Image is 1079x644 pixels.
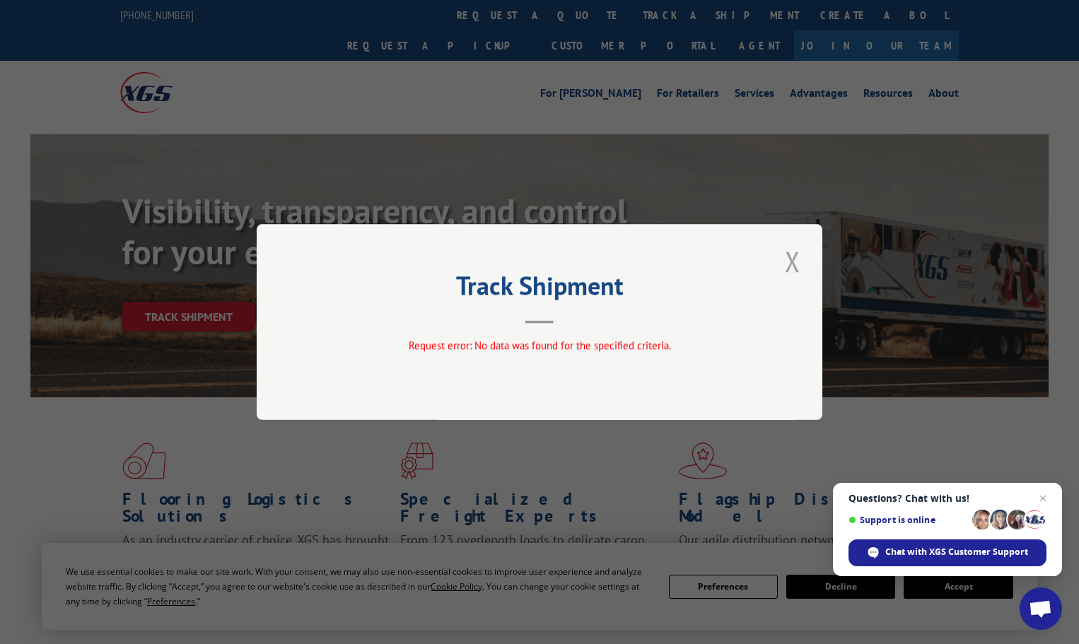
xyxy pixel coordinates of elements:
[1020,587,1062,630] a: Open chat
[327,276,752,303] h2: Track Shipment
[848,515,967,525] span: Support is online
[781,242,805,281] button: Close modal
[409,339,671,352] span: Request error: No data was found for the specified criteria.
[848,493,1046,504] span: Questions? Chat with us!
[885,546,1028,558] span: Chat with XGS Customer Support
[848,539,1046,566] span: Chat with XGS Customer Support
